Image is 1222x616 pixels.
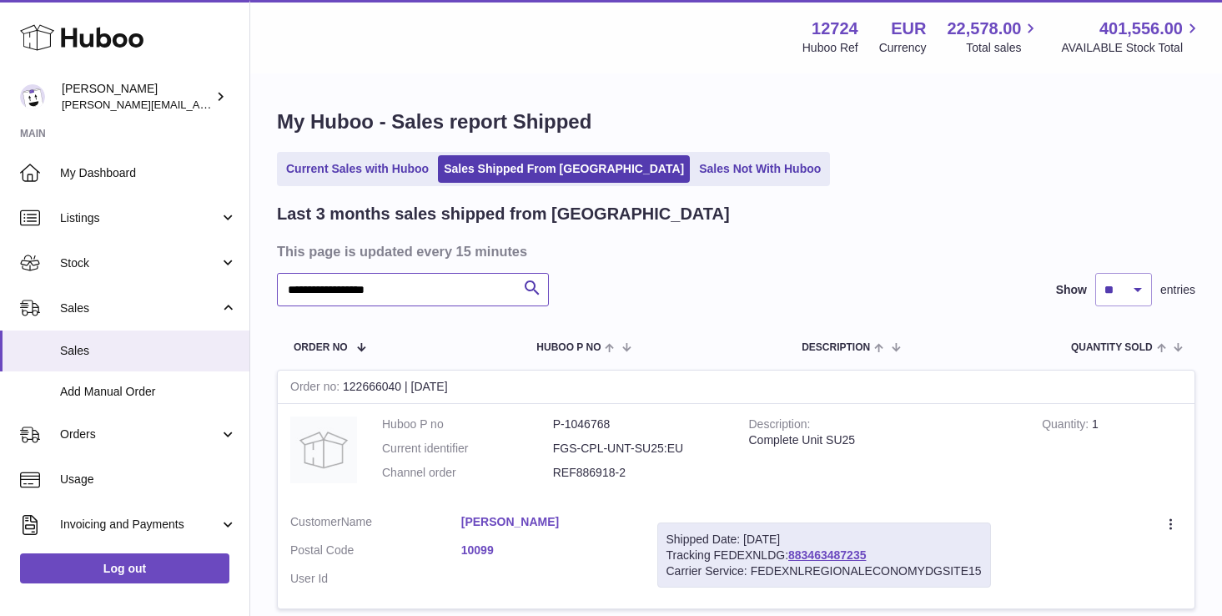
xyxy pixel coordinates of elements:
span: Customer [290,515,341,528]
dd: REF886918-2 [553,465,724,481]
span: [PERSON_NAME][EMAIL_ADDRESS][DOMAIN_NAME] [62,98,334,111]
strong: Quantity [1042,417,1092,435]
dt: User Id [290,571,461,587]
div: Carrier Service: FEDEXNLREGIONALECONOMYDGSITE15 [666,563,982,579]
span: 401,556.00 [1099,18,1183,40]
span: Invoicing and Payments [60,517,219,533]
span: Description [802,342,870,353]
div: Currency [879,40,927,56]
dt: Channel order [382,465,553,481]
dt: Name [290,514,461,534]
img: no-photo.jpg [290,417,357,483]
span: Orders [60,427,219,442]
span: AVAILABLE Stock Total [1061,40,1202,56]
span: Order No [294,342,348,353]
dt: Current identifier [382,441,553,457]
a: Sales Not With Huboo [693,155,827,183]
span: Sales [60,343,237,359]
div: Complete Unit SU25 [749,432,1018,448]
dt: Postal Code [290,543,461,563]
strong: Order no [290,380,343,397]
div: Huboo Ref [802,40,858,56]
a: Sales Shipped From [GEOGRAPHIC_DATA] [438,155,690,183]
span: Total sales [966,40,1040,56]
a: Current Sales with Huboo [280,155,435,183]
span: Quantity Sold [1071,342,1153,353]
div: Tracking FEDEXNLDG: [657,523,991,588]
strong: EUR [891,18,926,40]
a: 401,556.00 AVAILABLE Stock Total [1061,18,1202,56]
a: 883463487235 [788,548,866,562]
span: Huboo P no [536,342,601,353]
div: [PERSON_NAME] [62,81,212,113]
h3: This page is updated every 15 minutes [277,242,1191,260]
a: [PERSON_NAME] [461,514,632,530]
span: Stock [60,255,219,271]
a: 22,578.00 Total sales [947,18,1040,56]
span: Usage [60,472,237,487]
div: Shipped Date: [DATE] [666,532,982,548]
img: sebastian@ffern.co [20,84,45,109]
span: Sales [60,300,219,316]
span: Add Manual Order [60,384,237,400]
dd: P-1046768 [553,417,724,432]
strong: Description [749,417,811,435]
label: Show [1056,282,1087,298]
td: 1 [1029,404,1194,502]
span: entries [1160,282,1195,298]
h1: My Huboo - Sales report Shipped [277,109,1195,135]
dt: Huboo P no [382,417,553,432]
span: 22,578.00 [947,18,1021,40]
span: Listings [60,210,219,226]
strong: 12724 [812,18,858,40]
a: Log out [20,553,229,583]
dd: FGS-CPL-UNT-SU25:EU [553,441,724,457]
a: 10099 [461,543,632,558]
h2: Last 3 months sales shipped from [GEOGRAPHIC_DATA] [277,203,730,225]
span: My Dashboard [60,165,237,181]
div: 122666040 | [DATE] [278,371,1194,404]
